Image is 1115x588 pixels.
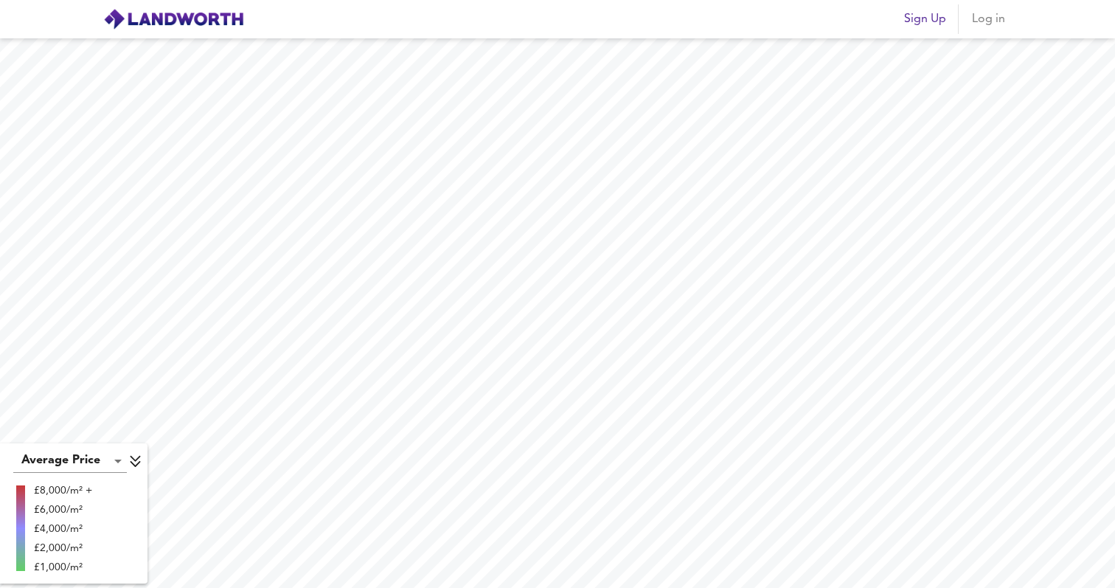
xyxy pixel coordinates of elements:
[34,541,92,556] div: £2,000/m²
[103,8,244,30] img: logo
[898,4,952,34] button: Sign Up
[34,502,92,517] div: £6,000/m²
[34,560,92,575] div: £1,000/m²
[965,4,1012,34] button: Log in
[34,522,92,536] div: £4,000/m²
[34,483,92,498] div: £8,000/m² +
[13,449,127,473] div: Average Price
[970,9,1006,30] span: Log in
[904,9,946,30] span: Sign Up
